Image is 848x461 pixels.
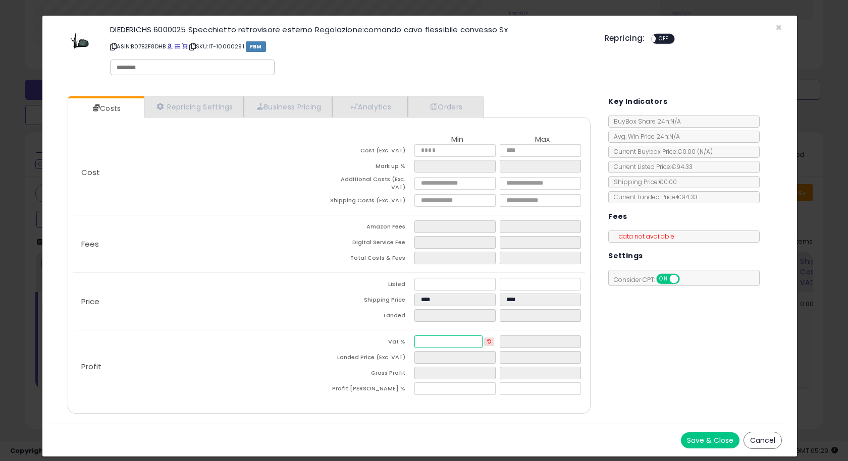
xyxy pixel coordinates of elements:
[414,135,500,144] th: Min
[246,41,266,52] span: FBM
[144,96,244,117] a: Repricing Settings
[167,42,173,50] a: BuyBox page
[329,236,414,252] td: Digital Service Fee
[68,98,143,119] a: Costs
[408,96,483,117] a: Orders
[656,35,672,43] span: OFF
[614,232,674,241] span: data not available
[329,351,414,367] td: Landed Price (Exc. VAT)
[73,240,329,248] p: Fees
[608,95,667,108] h5: Key Indicators
[609,132,680,141] span: Avg. Win Price 24h: N/A
[609,147,713,156] span: Current Buybox Price:
[73,298,329,306] p: Price
[608,250,643,262] h5: Settings
[329,335,414,351] td: Vat %
[73,168,329,177] p: Cost
[329,309,414,325] td: Landed
[182,42,187,50] a: Your listing only
[329,294,414,309] td: Shipping Price
[329,278,414,294] td: Listed
[332,96,408,117] a: Analytics
[65,26,95,56] img: 31zdCFR2a8L._SL60_.jpg
[744,432,782,449] button: Cancel
[73,363,329,371] p: Profit
[329,160,414,176] td: Mark up %
[329,220,414,236] td: Amazon Fees
[175,42,180,50] a: All offer listings
[329,144,414,160] td: Cost (Exc. VAT)
[609,162,693,171] span: Current Listed Price: €94.33
[329,367,414,382] td: Gross Profit
[775,20,782,35] span: ×
[329,382,414,398] td: Profit [PERSON_NAME] %
[110,38,589,54] p: ASIN: B07B2F8DHB | SKU: IT-10000291
[697,147,713,156] span: ( N/A )
[608,210,627,223] h5: Fees
[609,193,698,201] span: Current Landed Price: €94.33
[244,96,332,117] a: Business Pricing
[110,26,589,33] h3: DIEDERICHS 6000025 Specchietto retrovisore esterno Regolazione:comando cavo flessibile convesso Sx
[329,252,414,267] td: Total Costs & Fees
[500,135,585,144] th: Max
[677,147,713,156] span: €0.00
[681,432,739,448] button: Save & Close
[657,275,670,283] span: ON
[329,194,414,210] td: Shipping Costs (Exc. VAT)
[605,34,645,42] h5: Repricing:
[609,178,677,186] span: Shipping Price: €0.00
[609,117,681,126] span: BuyBox Share 24h: N/A
[609,275,693,284] span: Consider CPT:
[678,275,695,283] span: OFF
[329,176,414,194] td: Additional Costs (Exc. VAT)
